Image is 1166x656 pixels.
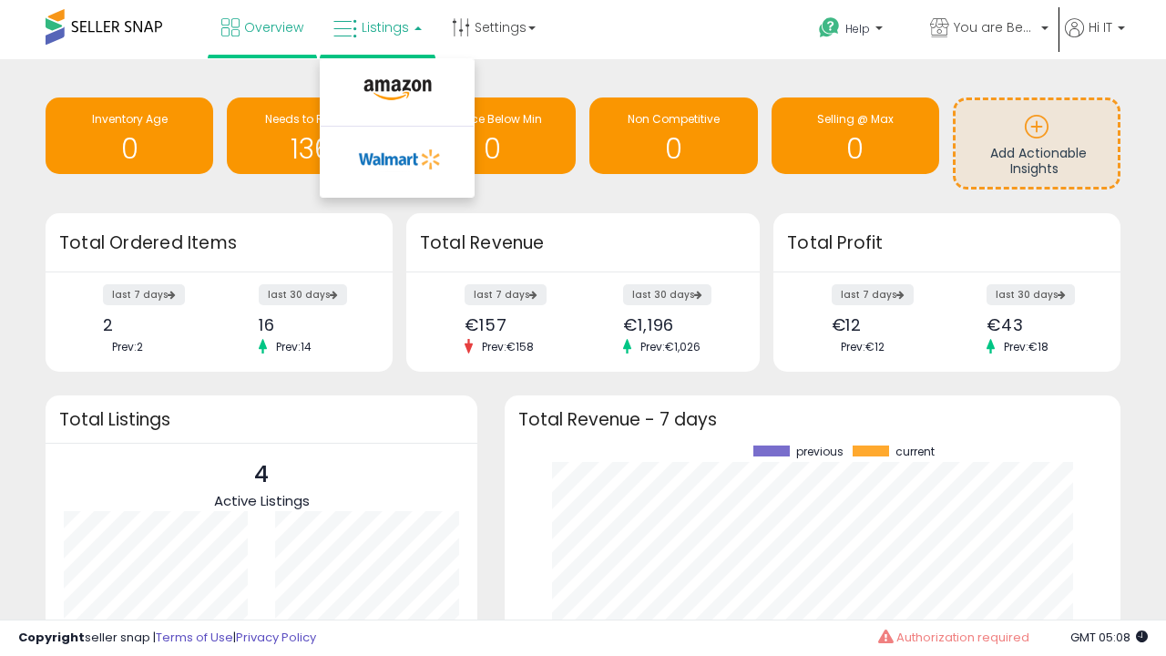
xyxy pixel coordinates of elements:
[804,3,914,59] a: Help
[589,97,757,174] a: Non Competitive 0
[623,315,728,334] div: €1,196
[631,339,710,354] span: Prev: €1,026
[954,18,1036,36] span: You are Beautiful (IT)
[832,284,914,305] label: last 7 days
[987,284,1075,305] label: last 30 days
[59,231,379,256] h3: Total Ordered Items
[1065,18,1125,59] a: Hi IT
[623,284,711,305] label: last 30 days
[817,111,894,127] span: Selling @ Max
[103,339,152,354] span: Prev: 2
[59,413,464,426] h3: Total Listings
[214,491,310,510] span: Active Listings
[895,446,935,458] span: current
[956,100,1118,187] a: Add Actionable Insights
[156,629,233,646] a: Terms of Use
[46,97,213,174] a: Inventory Age 0
[259,315,361,334] div: 16
[244,18,303,36] span: Overview
[990,144,1087,179] span: Add Actionable Insights
[1089,18,1112,36] span: Hi IT
[465,284,547,305] label: last 7 days
[772,97,939,174] a: Selling @ Max 0
[442,111,542,127] span: BB Price Below Min
[628,111,720,127] span: Non Competitive
[787,231,1107,256] h3: Total Profit
[995,339,1058,354] span: Prev: €18
[214,457,310,492] p: 4
[267,339,321,354] span: Prev: 14
[417,134,567,164] h1: 0
[832,339,894,354] span: Prev: €12
[987,315,1089,334] div: €43
[473,339,543,354] span: Prev: €158
[781,134,930,164] h1: 0
[18,630,316,647] div: seller snap | |
[1070,629,1148,646] span: 2025-08-16 05:08 GMT
[103,284,185,305] label: last 7 days
[465,315,569,334] div: €157
[598,134,748,164] h1: 0
[227,97,394,174] a: Needs to Reprice 136
[518,413,1107,426] h3: Total Revenue - 7 days
[420,231,746,256] h3: Total Revenue
[55,134,204,164] h1: 0
[362,18,409,36] span: Listings
[236,629,316,646] a: Privacy Policy
[796,446,844,458] span: previous
[259,284,347,305] label: last 30 days
[92,111,168,127] span: Inventory Age
[818,16,841,39] i: Get Help
[408,97,576,174] a: BB Price Below Min 0
[832,315,934,334] div: €12
[265,111,357,127] span: Needs to Reprice
[236,134,385,164] h1: 136
[845,21,870,36] span: Help
[103,315,205,334] div: 2
[18,629,85,646] strong: Copyright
